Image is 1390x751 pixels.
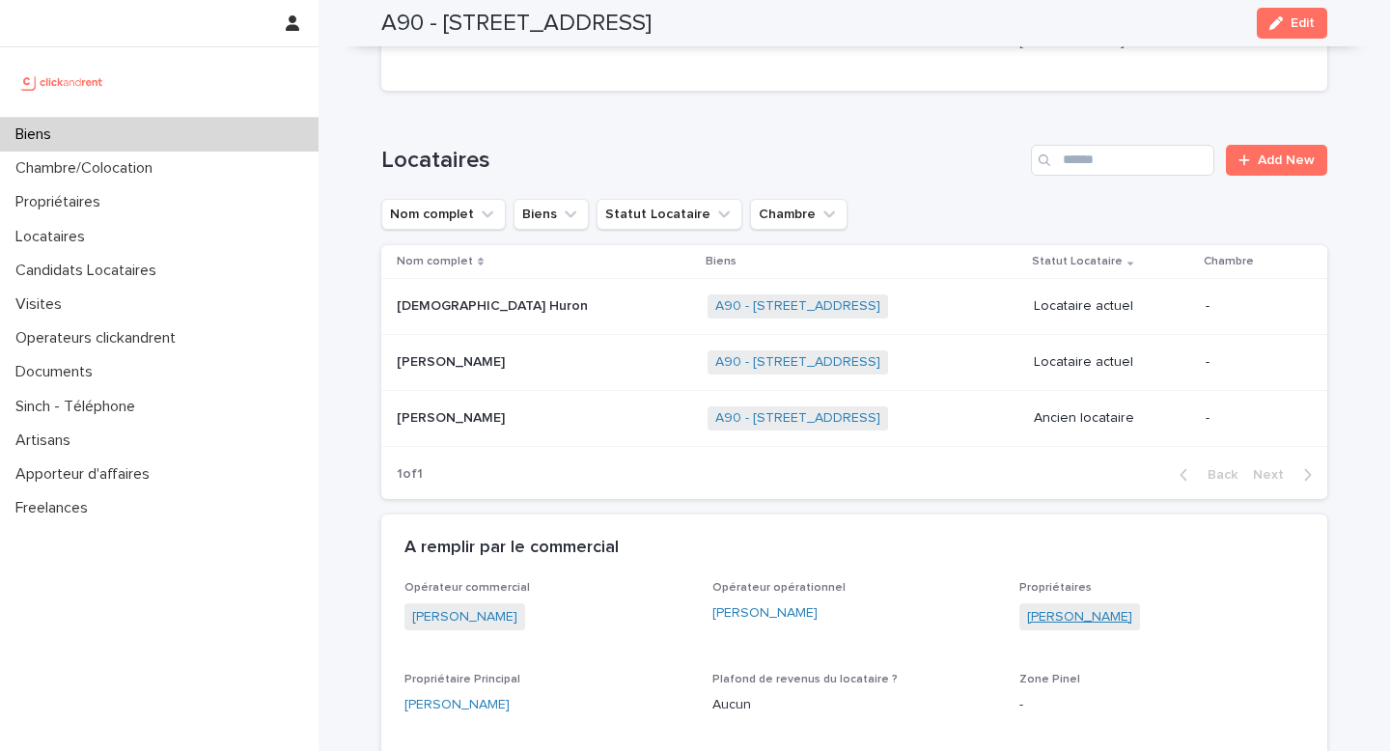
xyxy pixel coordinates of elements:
a: A90 - [STREET_ADDRESS] [715,298,880,315]
p: Locataire actuel [1034,298,1190,315]
button: Edit [1257,8,1327,39]
p: Nom complet [397,251,473,272]
a: [PERSON_NAME] [404,695,510,715]
p: Operateurs clickandrent [8,329,191,348]
p: 1 of 1 [381,451,438,498]
p: Biens [8,125,67,144]
p: Biens [706,251,737,272]
p: Artisans [8,431,86,450]
button: Back [1164,466,1245,484]
span: Propriétaire Principal [404,674,520,685]
button: Biens [514,199,589,230]
a: [PERSON_NAME] [1027,607,1132,627]
button: Nom complet [381,199,506,230]
a: [PERSON_NAME] [412,607,517,627]
button: Next [1245,466,1327,484]
a: [PERSON_NAME] [712,603,818,624]
p: - [1206,354,1296,371]
p: - [1206,298,1296,315]
p: Statut Locataire [1032,251,1123,272]
span: Opérateur opérationnel [712,582,846,594]
p: Chambre/Colocation [8,159,168,178]
h1: Locataires [381,147,1023,175]
tr: [DEMOGRAPHIC_DATA] Huron[DEMOGRAPHIC_DATA] Huron A90 - [STREET_ADDRESS] Locataire actuel- [381,279,1327,335]
span: Propriétaires [1019,582,1092,594]
h2: A remplir par le commercial [404,538,619,559]
p: - [1019,695,1304,715]
button: Statut Locataire [597,199,742,230]
a: A90 - [STREET_ADDRESS] [715,354,880,371]
p: Locataires [8,228,100,246]
span: Add New [1258,153,1315,167]
span: Back [1196,468,1237,482]
p: Visites [8,295,77,314]
a: A90 - [STREET_ADDRESS] [715,410,880,427]
button: Chambre [750,199,848,230]
p: Candidats Locataires [8,262,172,280]
span: Next [1253,468,1295,482]
p: [DEMOGRAPHIC_DATA] Huron [397,294,592,315]
span: Plafond de revenus du locataire ? [712,674,898,685]
p: Documents [8,363,108,381]
span: Zone Pinel [1019,674,1080,685]
p: Sinch - Téléphone [8,398,151,416]
tr: [PERSON_NAME][PERSON_NAME] A90 - [STREET_ADDRESS] Locataire actuel- [381,335,1327,391]
h2: A90 - [STREET_ADDRESS] [381,10,652,38]
a: Add New [1226,145,1327,176]
p: [PERSON_NAME] [397,406,509,427]
span: Edit [1291,16,1315,30]
input: Search [1031,145,1214,176]
p: Apporteur d'affaires [8,465,165,484]
p: - [1206,410,1296,427]
tr: [PERSON_NAME][PERSON_NAME] A90 - [STREET_ADDRESS] Ancien locataire- [381,390,1327,446]
p: Freelances [8,499,103,517]
p: Locataire actuel [1034,354,1190,371]
span: Opérateur commercial [404,582,530,594]
p: Chambre [1204,251,1254,272]
p: Aucun [712,695,997,715]
img: UCB0brd3T0yccxBKYDjQ [15,63,109,101]
p: Ancien locataire [1034,410,1190,427]
p: [PERSON_NAME] [397,350,509,371]
p: Propriétaires [8,193,116,211]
